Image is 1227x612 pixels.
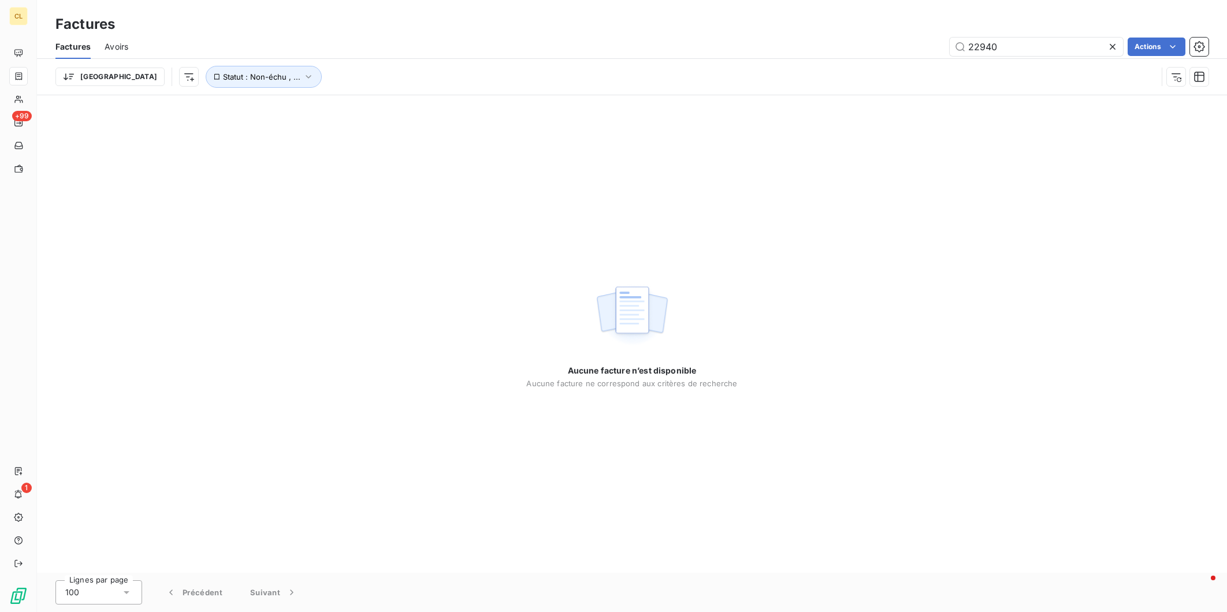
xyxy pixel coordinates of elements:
span: Factures [55,41,91,53]
span: Statut : Non-échu , ... [223,72,300,81]
button: Statut : Non-échu , ... [206,66,322,88]
span: 1 [21,483,32,493]
span: Avoirs [105,41,128,53]
span: Aucune facture ne correspond aux critères de recherche [526,379,737,388]
iframe: Intercom live chat [1188,573,1215,600]
button: [GEOGRAPHIC_DATA] [55,68,165,86]
button: Précédent [151,580,236,604]
img: empty state [595,280,669,352]
span: +99 [12,111,32,121]
h3: Factures [55,14,115,35]
button: Actions [1128,38,1185,56]
input: Rechercher [950,38,1123,56]
span: 100 [65,587,79,598]
span: Aucune facture n’est disponible [568,365,697,376]
img: Logo LeanPay [9,587,28,605]
button: Suivant [236,580,311,604]
div: CL [9,7,28,25]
